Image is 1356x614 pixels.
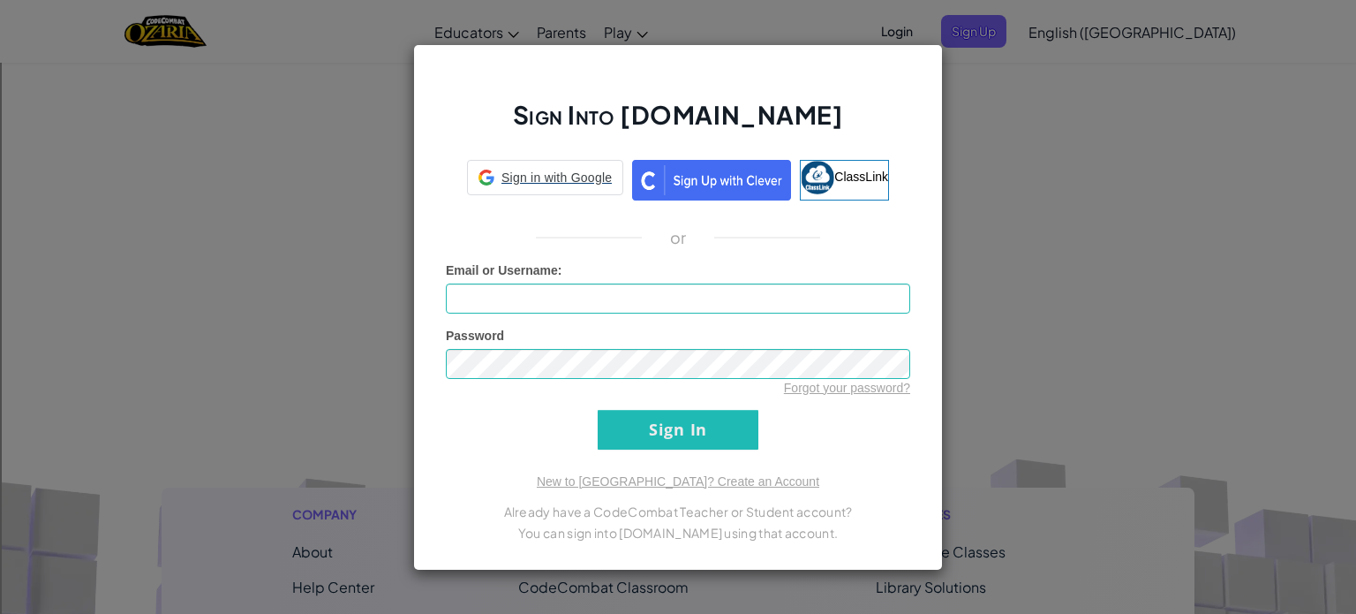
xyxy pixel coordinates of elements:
span: Sign in with Google [501,169,612,186]
span: ClassLink [834,169,888,183]
div: Sign out [7,87,1349,102]
p: or [670,227,687,248]
div: Move To ... [7,118,1349,134]
img: clever_sso_button@2x.png [632,160,791,201]
div: Sort New > Old [7,23,1349,39]
p: Already have a CodeCombat Teacher or Student account? [446,501,910,522]
div: Rename [7,102,1349,118]
h2: Sign Into [DOMAIN_NAME] [446,98,910,149]
a: Sign in with Google [467,160,623,201]
span: Password [446,329,504,343]
div: Sort A > Z [7,7,1349,23]
label: : [446,262,562,279]
a: Forgot your password? [784,381,910,395]
p: You can sign into [DOMAIN_NAME] using that account. [446,522,910,543]
div: Sign in with Google [467,160,623,195]
span: Email or Username [446,263,558,277]
img: classlink-logo-small.png [801,161,834,194]
input: Sign In [598,410,758,450]
div: Delete [7,55,1349,71]
div: Options [7,71,1349,87]
div: Move To ... [7,39,1349,55]
a: New to [GEOGRAPHIC_DATA]? Create an Account [537,474,819,489]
